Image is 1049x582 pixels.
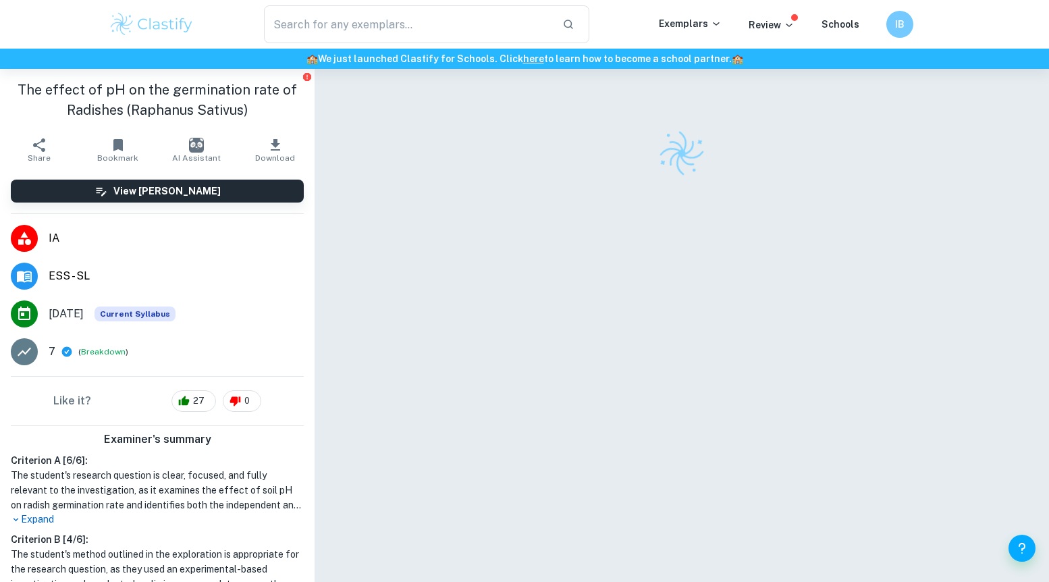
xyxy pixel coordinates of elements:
span: Current Syllabus [95,307,176,321]
button: Breakdown [81,346,126,358]
span: 27 [186,394,212,408]
img: AI Assistant [189,138,204,153]
p: Expand [11,512,304,527]
span: [DATE] [49,306,84,322]
span: ESS - SL [49,268,304,284]
button: Report issue [302,72,312,82]
button: View [PERSON_NAME] [11,180,304,203]
h1: The effect of pH on the germination rate of Radishes (Raphanus Sativus) [11,80,304,120]
span: AI Assistant [172,153,221,163]
h6: Criterion A [ 6 / 6 ]: [11,453,304,468]
span: 0 [237,394,257,408]
a: Schools [822,19,859,30]
p: 7 [49,344,55,360]
button: Download [236,131,315,169]
button: IB [886,11,913,38]
button: Bookmark [79,131,158,169]
p: Exemplars [659,16,722,31]
h6: Criterion B [ 4 / 6 ]: [11,532,304,547]
span: Download [255,153,295,163]
img: Clastify logo [109,11,194,38]
span: Share [28,153,51,163]
p: Review [749,18,795,32]
span: 🏫 [306,53,318,64]
h6: Like it? [53,393,91,409]
span: 🏫 [732,53,743,64]
button: AI Assistant [157,131,236,169]
span: ( ) [78,346,128,359]
h1: The student's research question is clear, focused, and fully relevant to the investigation, as it... [11,468,304,512]
h6: We just launched Clastify for Schools. Click to learn how to become a school partner. [3,51,1046,66]
img: Clastify logo [654,126,710,182]
span: IA [49,230,304,246]
input: Search for any exemplars... [264,5,552,43]
h6: IB [892,17,908,32]
button: Help and Feedback [1008,535,1035,562]
h6: View [PERSON_NAME] [113,184,221,199]
div: 27 [171,390,216,412]
div: 0 [223,390,261,412]
a: here [523,53,544,64]
span: Bookmark [97,153,138,163]
h6: Examiner's summary [5,431,309,448]
div: This exemplar is based on the current syllabus. Feel free to refer to it for inspiration/ideas wh... [95,307,176,321]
